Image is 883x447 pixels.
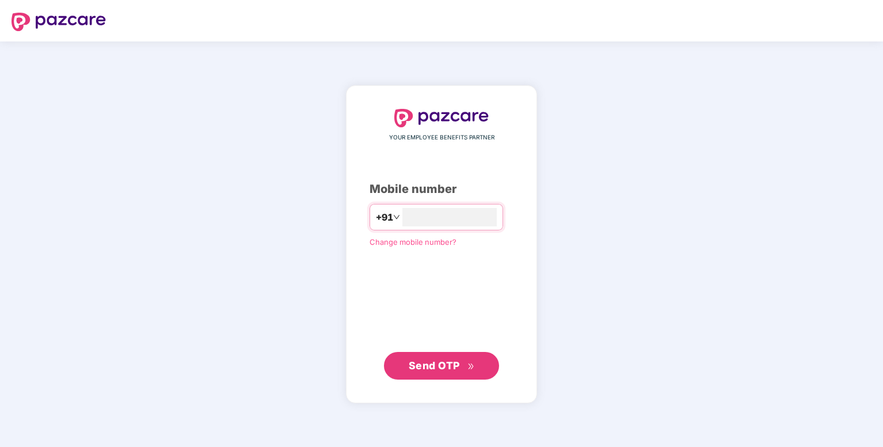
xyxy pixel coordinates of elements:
[370,237,456,247] a: Change mobile number?
[393,214,400,221] span: down
[409,359,460,372] span: Send OTP
[370,180,513,198] div: Mobile number
[467,363,475,370] span: double-right
[12,13,106,31] img: logo
[389,133,494,142] span: YOUR EMPLOYEE BENEFITS PARTNER
[384,352,499,380] button: Send OTPdouble-right
[394,109,489,127] img: logo
[376,210,393,225] span: +91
